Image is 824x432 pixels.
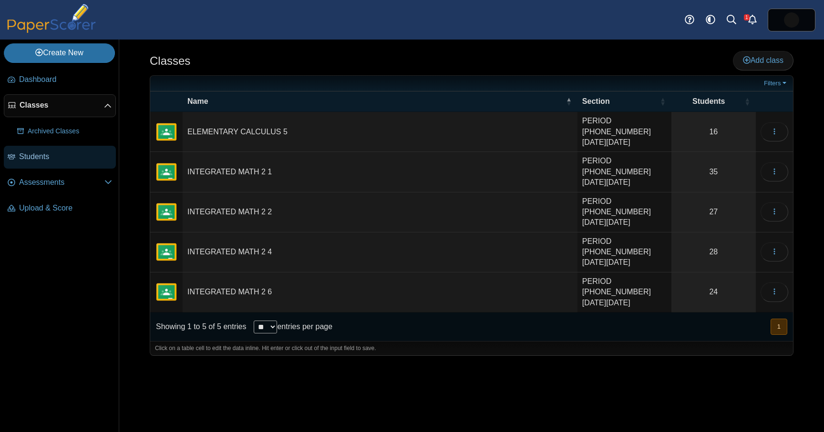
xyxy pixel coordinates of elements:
[743,56,783,64] span: Add class
[577,192,671,232] td: PERIOD [PHONE_NUMBER][DATE][DATE]
[733,51,793,70] a: Add class
[4,4,99,33] img: PaperScorer
[582,97,610,105] span: Section
[742,10,763,30] a: Alerts
[155,281,178,303] img: External class connected through Google Classroom
[19,74,112,85] span: Dashboard
[671,112,756,151] a: 16
[671,272,756,312] a: 24
[19,151,112,162] span: Students
[671,152,756,191] a: 35
[4,69,116,91] a: Dashboard
[4,26,99,34] a: PaperScorer
[183,272,577,312] td: INTEGRATED MATH 2 6
[4,171,116,194] a: Assessments
[183,112,577,152] td: ELEMENTARY CALCULUS 5
[4,146,116,169] a: Students
[150,312,246,341] div: Showing 1 to 5 of 5 entries
[744,91,750,111] span: Students : Activate to sort
[784,12,799,28] img: ps.B7yuFiroF87KfScy
[277,322,332,331] label: entries per page
[4,197,116,220] a: Upload & Score
[155,201,178,223] img: External class connected through Google Classroom
[577,232,671,272] td: PERIOD [PHONE_NUMBER][DATE][DATE]
[577,272,671,312] td: PERIOD [PHONE_NUMBER][DATE][DATE]
[768,9,815,31] a: ps.B7yuFiroF87KfScy
[187,97,208,105] span: Name
[660,91,666,111] span: Section : Activate to sort
[20,100,104,111] span: Classes
[4,43,115,62] a: Create New
[183,232,577,272] td: INTEGRATED MATH 2 4
[4,94,116,117] a: Classes
[566,91,572,111] span: Name : Activate to invert sorting
[784,12,799,28] span: Carlos Chavez
[13,120,116,143] a: Archived Classes
[183,192,577,232] td: INTEGRATED MATH 2 2
[770,319,787,334] nav: pagination
[155,241,178,263] img: External class connected through Google Classroom
[150,53,190,69] h1: Classes
[577,152,671,192] td: PERIOD [PHONE_NUMBER][DATE][DATE]
[692,97,725,105] span: Students
[183,152,577,192] td: INTEGRATED MATH 2 1
[671,232,756,272] a: 28
[155,121,178,143] img: External class connected through Google Classroom
[19,177,104,188] span: Assessments
[771,319,787,334] button: 1
[150,341,793,355] div: Click on a table cell to edit the data inline. Hit enter or click out of the input field to save.
[762,79,791,88] a: Filters
[577,112,671,152] td: PERIOD [PHONE_NUMBER][DATE][DATE]
[19,203,112,213] span: Upload & Score
[671,192,756,232] a: 27
[28,127,112,136] span: Archived Classes
[155,161,178,183] img: External class connected through Google Classroom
